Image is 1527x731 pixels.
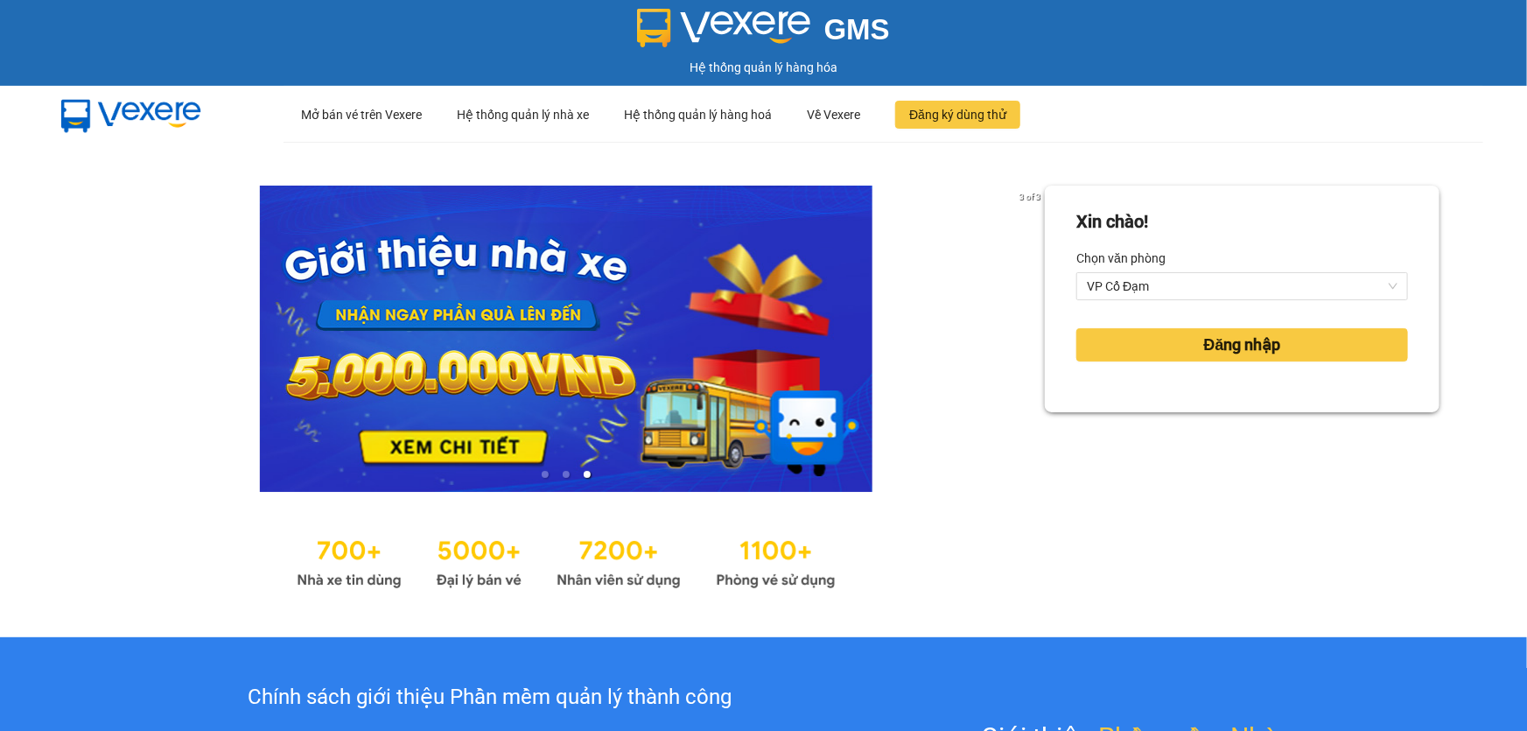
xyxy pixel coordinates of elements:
[584,471,591,478] li: slide item 3
[895,101,1020,129] button: Đăng ký dùng thử
[624,87,772,143] div: Hệ thống quản lý hàng hoá
[297,527,836,594] img: Statistics.png
[44,86,219,144] img: mbUUG5Q.png
[542,471,549,478] li: slide item 1
[563,471,570,478] li: slide item 2
[637,9,810,47] img: logo 2
[807,87,860,143] div: Về Vexere
[1076,328,1408,362] button: Đăng nhập
[1204,333,1281,357] span: Đăng nhập
[1076,244,1166,272] label: Chọn văn phòng
[457,87,589,143] div: Hệ thống quản lý nhà xe
[1020,186,1045,492] button: next slide / item
[107,681,872,714] div: Chính sách giới thiệu Phần mềm quản lý thành công
[909,105,1006,124] span: Đăng ký dùng thử
[1014,186,1045,208] p: 3 of 3
[4,58,1523,77] div: Hệ thống quản lý hàng hóa
[1076,208,1148,235] div: Xin chào!
[1087,273,1397,299] span: VP Cổ Đạm
[637,26,890,40] a: GMS
[88,186,112,492] button: previous slide / item
[824,13,890,46] span: GMS
[301,87,422,143] div: Mở bán vé trên Vexere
